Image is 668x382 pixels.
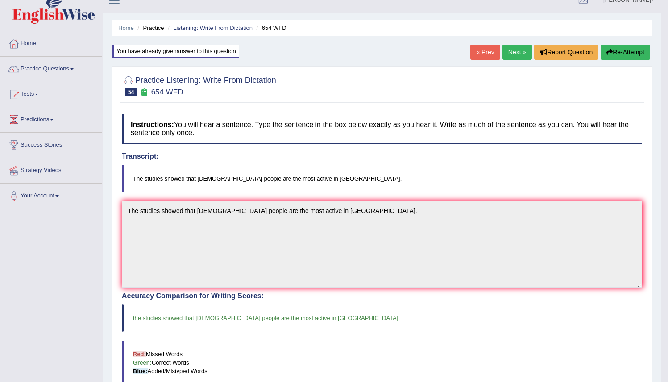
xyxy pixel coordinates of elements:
a: Home [0,31,102,53]
a: Tests [0,82,102,104]
a: Your Account [0,184,102,206]
a: Home [118,25,134,31]
div: You have already given answer to this question [112,45,239,58]
span: 54 [125,88,137,96]
h4: You will hear a sentence. Type the sentence in the box below exactly as you hear it. Write as muc... [122,114,642,144]
button: Re-Attempt [601,45,650,60]
b: Red: [133,351,146,357]
button: Report Question [534,45,598,60]
h2: Practice Listening: Write From Dictation [122,74,276,96]
a: Strategy Videos [0,158,102,181]
a: Success Stories [0,133,102,155]
small: Exam occurring question [139,88,149,97]
a: Listening: Write From Dictation [173,25,253,31]
a: Next » [502,45,532,60]
b: Blue: [133,368,148,374]
h4: Accuracy Comparison for Writing Scores: [122,292,642,300]
b: Green: [133,359,152,366]
a: Practice Questions [0,57,102,79]
span: the studies showed that [DEMOGRAPHIC_DATA] people are the most active in [GEOGRAPHIC_DATA] [133,315,398,321]
li: Practice [135,24,164,32]
a: Predictions [0,107,102,130]
blockquote: The studies showed that [DEMOGRAPHIC_DATA] people are the most active in [GEOGRAPHIC_DATA]. [122,165,642,192]
h4: Transcript: [122,152,642,160]
li: 654 WFD [254,24,286,32]
small: 654 WFD [151,88,183,96]
b: Instructions: [131,121,174,128]
a: « Prev [470,45,500,60]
